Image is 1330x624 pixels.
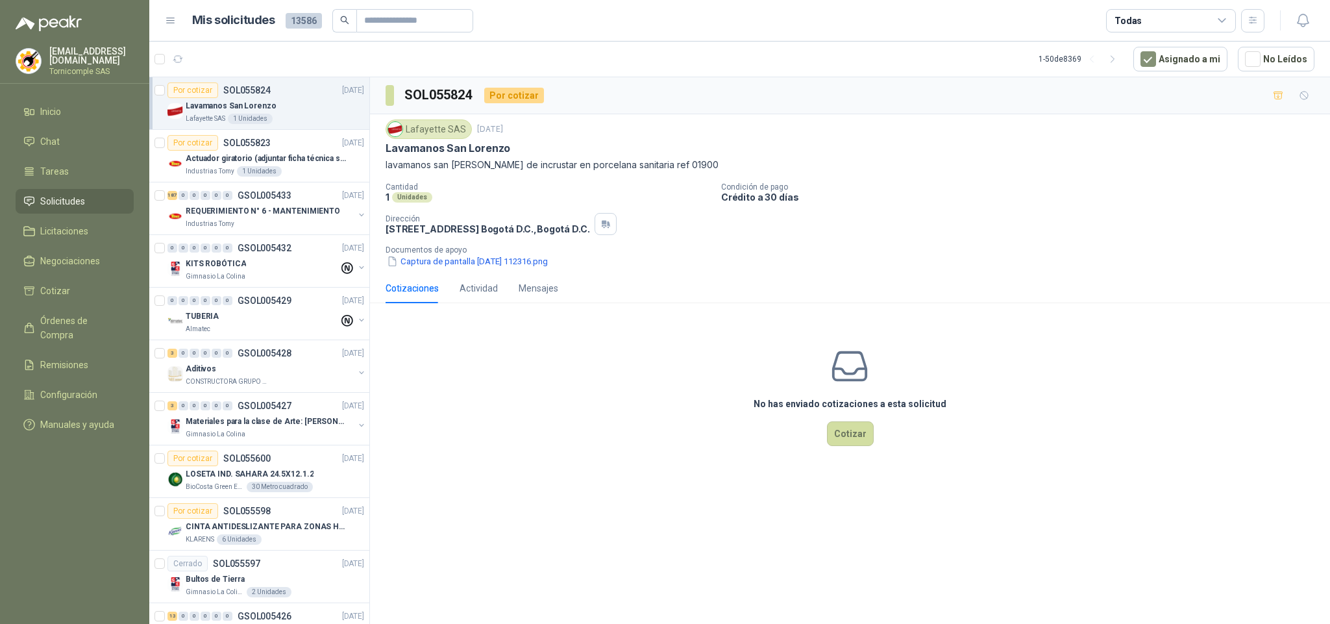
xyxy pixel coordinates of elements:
[167,471,183,487] img: Company Logo
[247,482,313,492] div: 30 Metro cuadrado
[228,114,273,124] div: 1 Unidades
[386,192,389,203] p: 1
[186,258,246,270] p: KITS ROBÓTICA
[342,453,364,465] p: [DATE]
[386,182,711,192] p: Cantidad
[186,363,216,375] p: Aditivos
[217,534,262,545] div: 6 Unidades
[167,366,183,382] img: Company Logo
[190,401,199,410] div: 0
[167,577,183,592] img: Company Logo
[342,347,364,360] p: [DATE]
[484,88,544,103] div: Por cotizar
[238,401,291,410] p: GSOL005427
[386,119,472,139] div: Lafayette SAS
[167,188,367,229] a: 187 0 0 0 0 0 GSOL005433[DATE] Company LogoREQUERIMIENTO N° 6 - MANTENIMIENTOIndustrias Tomy
[342,190,364,202] p: [DATE]
[16,353,134,377] a: Remisiones
[342,400,364,412] p: [DATE]
[342,242,364,255] p: [DATE]
[519,281,558,295] div: Mensajes
[238,612,291,621] p: GSOL005426
[386,158,1314,172] p: lavamanos san [PERSON_NAME] de incrustar en porcelana sanitaria ref 01900
[167,261,183,277] img: Company Logo
[190,243,199,253] div: 0
[167,314,183,329] img: Company Logo
[754,397,946,411] h3: No has enviado cotizaciones a esta solicitud
[167,401,177,410] div: 3
[386,223,589,234] p: [STREET_ADDRESS] Bogotá D.C. , Bogotá D.C.
[40,254,100,268] span: Negociaciones
[386,214,589,223] p: Dirección
[149,551,369,603] a: CerradoSOL055597[DATE] Company LogoBultos de TierraGimnasio La Colina2 Unidades
[16,16,82,31] img: Logo peakr
[179,191,188,200] div: 0
[167,398,367,440] a: 3 0 0 0 0 0 GSOL005427[DATE] Company LogoMateriales para la clase de Arte: [PERSON_NAME]Gimnasio ...
[186,219,234,229] p: Industrias Tomy
[179,612,188,621] div: 0
[1238,47,1314,71] button: No Leídos
[201,349,210,358] div: 0
[186,416,347,428] p: Materiales para la clase de Arte: [PERSON_NAME]
[201,401,210,410] div: 0
[16,159,134,184] a: Tareas
[237,166,282,177] div: 1 Unidades
[201,191,210,200] div: 0
[212,243,221,253] div: 0
[342,558,364,570] p: [DATE]
[223,349,232,358] div: 0
[49,47,134,65] p: [EMAIL_ADDRESS][DOMAIN_NAME]
[386,142,510,155] p: Lavamanos San Lorenzo
[392,192,432,203] div: Unidades
[16,219,134,243] a: Licitaciones
[827,421,874,446] button: Cotizar
[40,284,70,298] span: Cotizar
[386,281,439,295] div: Cotizaciones
[167,349,177,358] div: 3
[190,349,199,358] div: 0
[49,68,134,75] p: Tornicomple SAS
[1114,14,1142,28] div: Todas
[190,612,199,621] div: 0
[223,506,271,516] p: SOL055598
[167,345,367,387] a: 3 0 0 0 0 0 GSOL005428[DATE] Company LogoAditivosCONSTRUCTORA GRUPO FIP
[167,293,367,334] a: 0 0 0 0 0 0 GSOL005429[DATE] Company LogoTUBERIAAlmatec
[186,521,347,533] p: CINTA ANTIDESLIZANTE PARA ZONAS HUMEDAS
[149,498,369,551] a: Por cotizarSOL055598[DATE] Company LogoCINTA ANTIDESLIZANTE PARA ZONAS HUMEDASKLARENS6 Unidades
[201,296,210,305] div: 0
[40,314,121,342] span: Órdenes de Compra
[179,296,188,305] div: 0
[212,349,221,358] div: 0
[16,382,134,407] a: Configuración
[1133,47,1227,71] button: Asignado a mi
[342,505,364,518] p: [DATE]
[238,296,291,305] p: GSOL005429
[192,11,275,30] h1: Mis solicitudes
[167,296,177,305] div: 0
[223,86,271,95] p: SOL055824
[179,243,188,253] div: 0
[223,191,232,200] div: 0
[167,524,183,540] img: Company Logo
[342,610,364,623] p: [DATE]
[340,16,349,25] span: search
[201,612,210,621] div: 0
[16,412,134,437] a: Manuales y ayuda
[201,243,210,253] div: 0
[179,401,188,410] div: 0
[186,271,245,282] p: Gimnasio La Colina
[477,123,503,136] p: [DATE]
[386,245,1325,255] p: Documentos de apoyo
[212,401,221,410] div: 0
[186,310,219,323] p: TUBERIA
[238,349,291,358] p: GSOL005428
[186,429,245,440] p: Gimnasio La Colina
[1039,49,1123,69] div: 1 - 50 de 8369
[40,224,88,238] span: Licitaciones
[40,164,69,179] span: Tareas
[186,534,214,545] p: KLARENS
[186,587,244,597] p: Gimnasio La Colina
[186,573,245,586] p: Bultos de Tierra
[186,166,234,177] p: Industrias Tomy
[40,388,97,402] span: Configuración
